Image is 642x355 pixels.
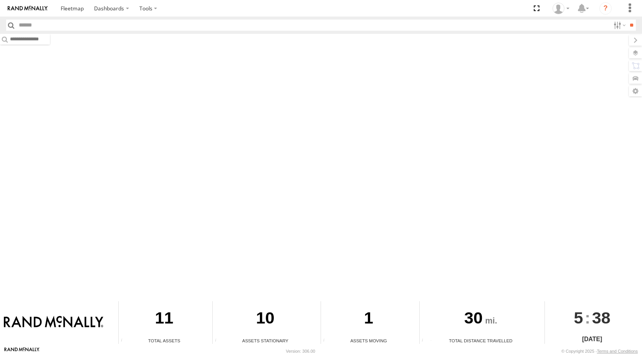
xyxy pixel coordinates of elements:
i: ? [599,2,612,15]
div: © Copyright 2025 - [561,349,638,353]
div: Assets Moving [321,337,417,344]
div: Version: 306.00 [286,349,315,353]
a: Terms and Conditions [597,349,638,353]
div: Total Distance Travelled [420,337,542,344]
img: Rand McNally [4,316,103,329]
div: Total distance travelled by all assets within specified date range and applied filters [420,338,431,344]
div: Total Assets [119,337,210,344]
div: 30 [420,301,542,337]
label: Map Settings [629,86,642,96]
span: 38 [592,301,611,334]
img: rand-logo.svg [8,6,48,11]
div: 1 [321,301,417,337]
a: Visit our Website [4,347,40,355]
div: : [545,301,639,334]
div: [DATE] [545,335,639,344]
span: 5 [574,301,583,334]
div: 11 [119,301,210,337]
div: Total number of Enabled Assets [119,338,130,344]
label: Search Filter Options [611,20,627,31]
div: 10 [213,301,318,337]
div: Assets Stationary [213,337,318,344]
div: Total number of assets current stationary. [213,338,224,344]
div: Total number of assets current in transit. [321,338,333,344]
div: Valeo Dash [550,3,572,14]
